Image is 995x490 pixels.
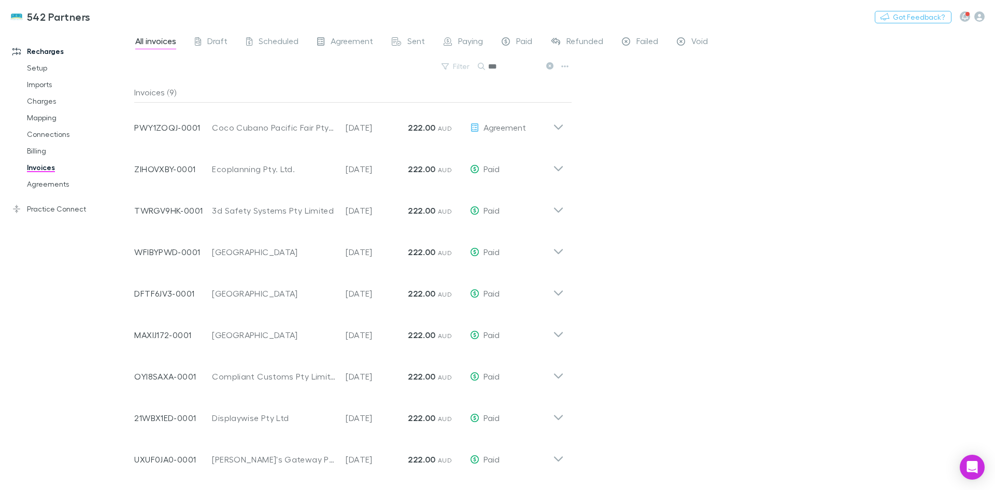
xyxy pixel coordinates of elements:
[346,204,408,217] p: [DATE]
[408,205,435,216] strong: 222.00
[126,227,572,269] div: WFIBYPWD-0001[GEOGRAPHIC_DATA][DATE]222.00 AUDPaid
[346,287,408,300] p: [DATE]
[134,287,212,300] p: DFTF6JV3-0001
[259,36,298,49] span: Scheduled
[484,330,500,340] span: Paid
[346,370,408,383] p: [DATE]
[438,456,452,464] span: AUD
[408,371,435,382] strong: 222.00
[484,205,500,215] span: Paid
[126,435,572,476] div: UXUF0JA0-0001[PERSON_NAME]'s Gateway Pty Ltd[DATE]222.00 AUDPaid
[212,287,335,300] div: [GEOGRAPHIC_DATA]
[331,36,373,49] span: Agreement
[408,330,435,340] strong: 222.00
[17,143,140,159] a: Billing
[207,36,228,49] span: Draft
[346,163,408,175] p: [DATE]
[2,201,140,217] a: Practice Connect
[212,370,335,383] div: Compliant Customs Pty Limited
[212,453,335,466] div: [PERSON_NAME]'s Gateway Pty Ltd
[346,412,408,424] p: [DATE]
[484,164,500,174] span: Paid
[17,159,140,176] a: Invoices
[438,249,452,257] span: AUD
[126,144,572,186] div: ZIHOVXBY-0001Ecoplanning Pty. Ltd.[DATE]222.00 AUDPaid
[17,76,140,93] a: Imports
[438,415,452,423] span: AUD
[484,288,500,298] span: Paid
[10,10,23,23] img: 542 Partners's Logo
[212,121,335,134] div: Coco Cubano Pacific Fair Pty. Ltd.
[212,204,335,217] div: 3d Safety Systems Pty Limited
[436,60,476,73] button: Filter
[408,413,435,423] strong: 222.00
[17,126,140,143] a: Connections
[135,36,176,49] span: All invoices
[2,43,140,60] a: Recharges
[408,164,435,174] strong: 222.00
[134,204,212,217] p: TWRGV9HK-0001
[484,371,500,381] span: Paid
[408,122,435,133] strong: 222.00
[484,413,500,423] span: Paid
[212,246,335,258] div: [GEOGRAPHIC_DATA]
[960,455,985,480] div: Open Intercom Messenger
[126,186,572,227] div: TWRGV9HK-00013d Safety Systems Pty Limited[DATE]222.00 AUDPaid
[438,290,452,298] span: AUD
[126,352,572,393] div: OYI8SAXA-0001Compliant Customs Pty Limited[DATE]222.00 AUDPaid
[484,122,526,132] span: Agreement
[134,163,212,175] p: ZIHOVXBY-0001
[17,60,140,76] a: Setup
[134,246,212,258] p: WFIBYPWD-0001
[27,10,91,23] h3: 542 Partners
[134,370,212,383] p: OYI8SAXA-0001
[17,93,140,109] a: Charges
[17,109,140,126] a: Mapping
[438,124,452,132] span: AUD
[408,247,435,257] strong: 222.00
[134,329,212,341] p: MAXIJ172-0001
[134,412,212,424] p: 21WBX1ED-0001
[438,207,452,215] span: AUD
[126,310,572,352] div: MAXIJ172-0001[GEOGRAPHIC_DATA][DATE]222.00 AUDPaid
[17,176,140,192] a: Agreements
[408,288,435,299] strong: 222.00
[875,11,951,23] button: Got Feedback?
[134,121,212,134] p: PWY1ZOQJ-0001
[566,36,603,49] span: Refunded
[134,453,212,466] p: UXUF0JA0-0001
[126,103,572,144] div: PWY1ZOQJ-0001Coco Cubano Pacific Fair Pty. Ltd.[DATE]222.00 AUDAgreement
[212,329,335,341] div: [GEOGRAPHIC_DATA]
[346,453,408,466] p: [DATE]
[212,412,335,424] div: Displaywise Pty Ltd
[212,163,335,175] div: Ecoplanning Pty. Ltd.
[346,329,408,341] p: [DATE]
[516,36,532,49] span: Paid
[484,247,500,257] span: Paid
[407,36,425,49] span: Sent
[346,246,408,258] p: [DATE]
[438,166,452,174] span: AUD
[636,36,658,49] span: Failed
[4,4,97,29] a: 542 Partners
[458,36,483,49] span: Paying
[691,36,708,49] span: Void
[126,393,572,435] div: 21WBX1ED-0001Displaywise Pty Ltd[DATE]222.00 AUDPaid
[484,454,500,464] span: Paid
[126,269,572,310] div: DFTF6JV3-0001[GEOGRAPHIC_DATA][DATE]222.00 AUDPaid
[438,332,452,340] span: AUD
[346,121,408,134] p: [DATE]
[408,454,435,465] strong: 222.00
[438,373,452,381] span: AUD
